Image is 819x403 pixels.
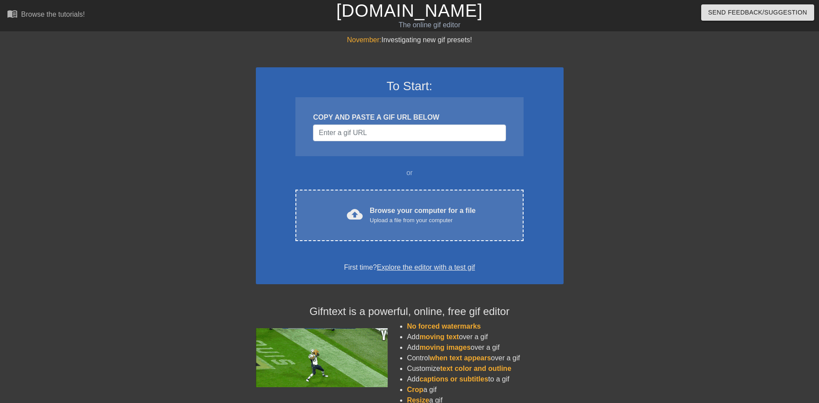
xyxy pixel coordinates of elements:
[407,374,564,385] li: Add to a gif
[440,365,511,372] span: text color and outline
[267,262,552,273] div: First time?
[407,385,564,395] li: a gif
[21,11,85,18] div: Browse the tutorials!
[419,333,459,341] span: moving text
[708,7,807,18] span: Send Feedback/Suggestion
[407,322,481,330] span: No forced watermarks
[256,328,388,387] img: football_small.gif
[419,344,470,351] span: moving images
[419,375,488,383] span: captions or subtitles
[430,354,491,362] span: when text appears
[256,305,564,318] h4: Gifntext is a powerful, online, free gif editor
[313,112,506,123] div: COPY AND PASTE A GIF URL BELOW
[407,342,564,353] li: Add over a gif
[407,353,564,363] li: Control over a gif
[347,36,381,44] span: November:
[370,205,476,225] div: Browse your computer for a file
[701,4,814,21] button: Send Feedback/Suggestion
[256,35,564,45] div: Investigating new gif presets!
[7,8,85,22] a: Browse the tutorials!
[277,20,582,30] div: The online gif editor
[7,8,18,19] span: menu_book
[347,206,363,222] span: cloud_upload
[407,386,423,393] span: Crop
[377,264,475,271] a: Explore the editor with a test gif
[407,332,564,342] li: Add over a gif
[279,168,541,178] div: or
[336,1,483,20] a: [DOMAIN_NAME]
[407,363,564,374] li: Customize
[267,79,552,94] h3: To Start:
[313,125,506,141] input: Username
[370,216,476,225] div: Upload a file from your computer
